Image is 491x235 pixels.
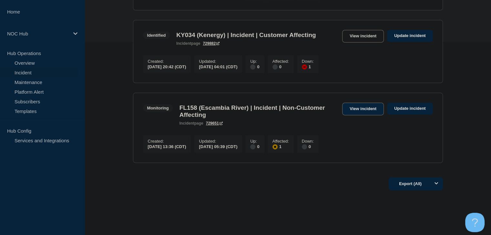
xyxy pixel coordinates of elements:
[179,121,203,126] p: page
[176,41,200,46] p: page
[143,104,173,112] span: Monitoring
[302,64,314,70] div: 1
[272,139,289,144] p: Affected :
[250,64,255,70] div: disabled
[302,144,314,149] div: 0
[387,103,433,115] a: Update incident
[272,64,289,70] div: 0
[199,139,237,144] p: Updated :
[389,177,443,190] button: Export (All)
[199,64,237,69] div: [DATE] 04:01 (CDT)
[199,59,237,64] p: Updated :
[272,144,289,149] div: 1
[206,121,223,126] a: 729651
[7,31,69,36] p: NOC Hub
[272,64,278,70] div: disabled
[143,32,170,39] span: Identified
[342,30,384,42] a: View incident
[148,64,186,69] div: [DATE] 20:42 (CDT)
[465,213,485,232] iframe: Help Scout Beacon - Open
[179,121,194,126] span: incident
[272,59,289,64] p: Affected :
[148,59,186,64] p: Created :
[199,144,237,149] div: [DATE] 05:39 (CDT)
[272,144,278,149] div: affected
[176,41,191,46] span: incident
[176,32,316,39] h3: KY034 (Kenergy) | Incident | Customer Affecting
[250,59,259,64] p: Up :
[148,139,186,144] p: Created :
[430,177,443,190] button: Options
[302,144,307,149] div: disabled
[302,64,307,70] div: down
[179,104,339,118] h3: FL158 (Escambia River) | Incident | Non-Customer Affecting
[342,103,384,115] a: View incident
[302,59,314,64] p: Down :
[302,139,314,144] p: Down :
[387,30,433,42] a: Update incident
[250,64,259,70] div: 0
[148,144,186,149] div: [DATE] 13:36 (CDT)
[250,144,259,149] div: 0
[203,41,220,46] a: 729882
[250,139,259,144] p: Up :
[250,144,255,149] div: disabled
